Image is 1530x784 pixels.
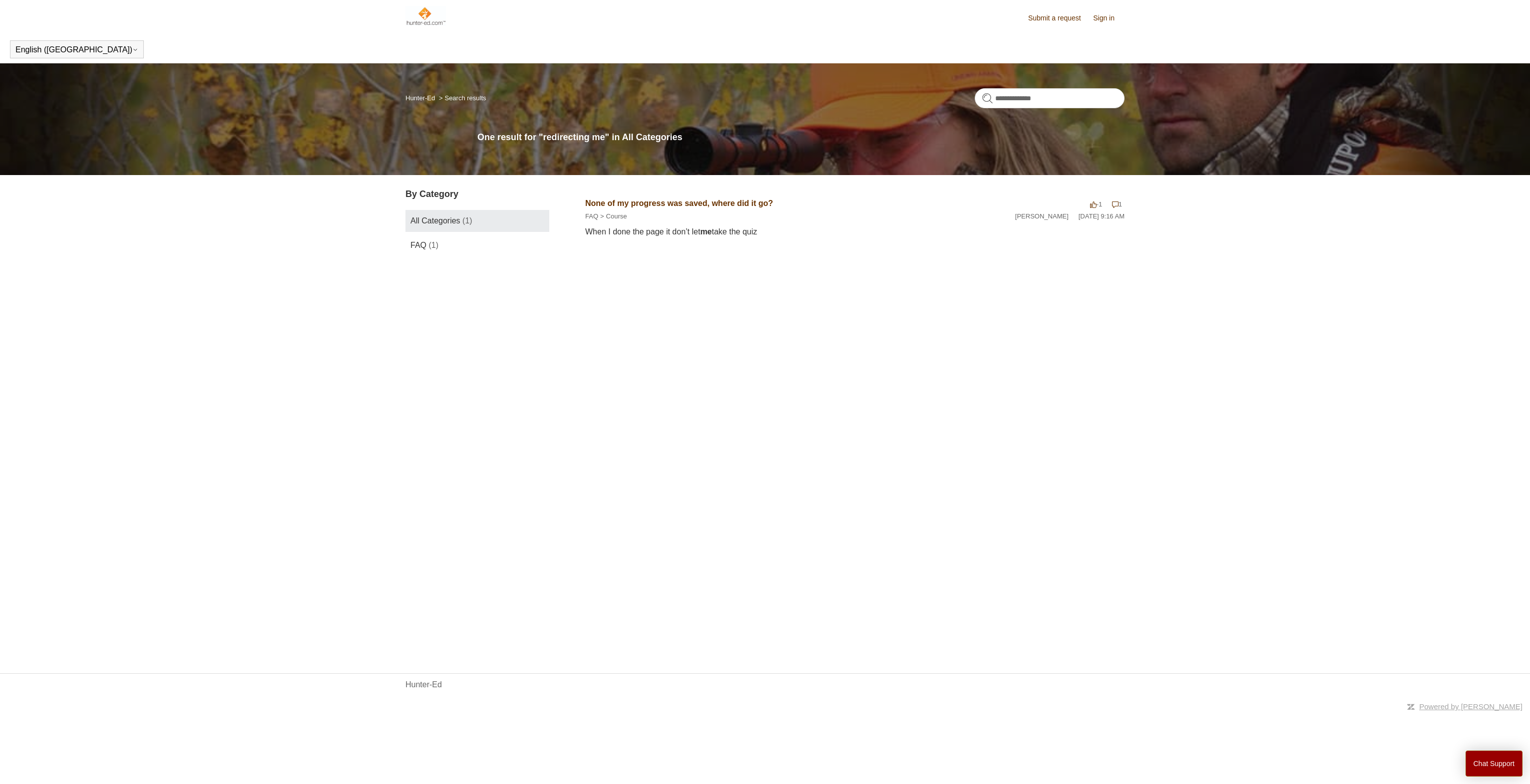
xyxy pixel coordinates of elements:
[405,188,549,201] h3: By Category
[477,131,1125,144] h1: One result for "redirecting me" in All Categories
[606,212,627,220] a: Course
[585,211,598,221] li: FAQ
[1079,212,1125,220] time: 07/28/2022, 09:16
[428,241,438,249] span: (1)
[437,94,486,102] li: Search results
[1112,200,1122,208] span: 1
[1419,702,1523,711] a: Powered by [PERSON_NAME]
[410,216,460,225] span: All Categories
[975,88,1125,108] input: Search
[15,45,138,54] button: English ([GEOGRAPHIC_DATA])
[405,210,549,232] a: All Categories (1)
[405,234,549,256] a: FAQ (1)
[1015,211,1069,221] li: [PERSON_NAME]
[405,6,446,26] img: Hunter-Ed Help Center home page
[405,94,435,102] a: Hunter-Ed
[462,216,472,225] span: (1)
[585,226,1125,238] div: When I done the page it don’t let take the quiz
[700,227,712,236] em: me
[410,241,426,249] span: FAQ
[598,211,627,221] li: Course
[405,94,437,102] li: Hunter-Ed
[1090,200,1103,208] span: -1
[1466,751,1523,777] button: Chat Support
[1093,13,1125,23] a: Sign in
[405,679,442,691] a: Hunter-Ed
[585,199,773,207] a: None of my progress was saved, where did it go?
[585,212,598,220] a: FAQ
[1028,13,1091,23] a: Submit a request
